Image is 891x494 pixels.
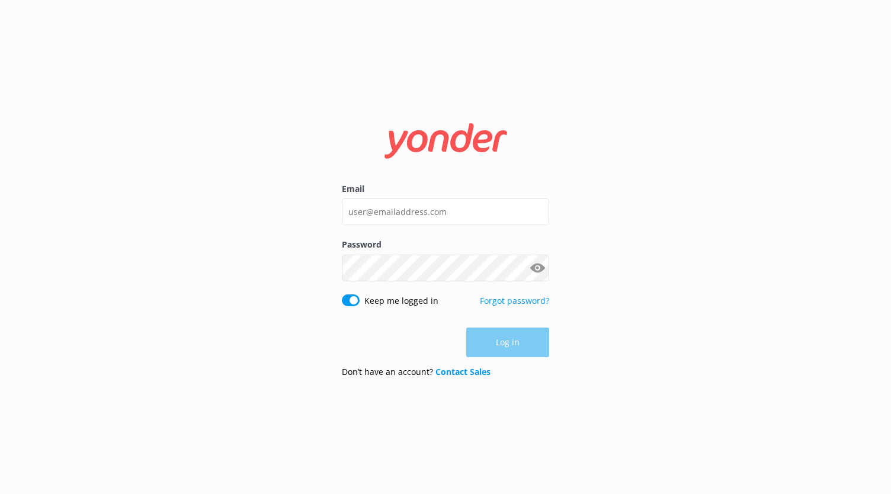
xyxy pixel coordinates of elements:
p: Don’t have an account? [342,365,491,378]
button: Show password [525,256,549,280]
label: Keep me logged in [364,294,438,307]
a: Contact Sales [435,366,491,377]
a: Forgot password? [480,295,549,306]
input: user@emailaddress.com [342,198,549,225]
label: Password [342,238,549,251]
label: Email [342,182,549,195]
